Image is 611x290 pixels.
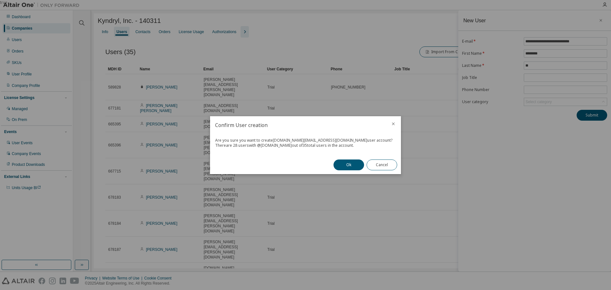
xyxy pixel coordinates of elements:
[210,116,386,134] h2: Confirm User creation
[334,159,364,170] button: Ok
[215,138,396,143] div: Are you sure you want to create [DOMAIN_NAME][EMAIL_ADDRESS][DOMAIN_NAME] user account?
[367,159,397,170] button: Cancel
[215,143,396,148] div: There are 28 users with @ [DOMAIN_NAME] out of 35 total users in the account.
[391,121,396,126] button: close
